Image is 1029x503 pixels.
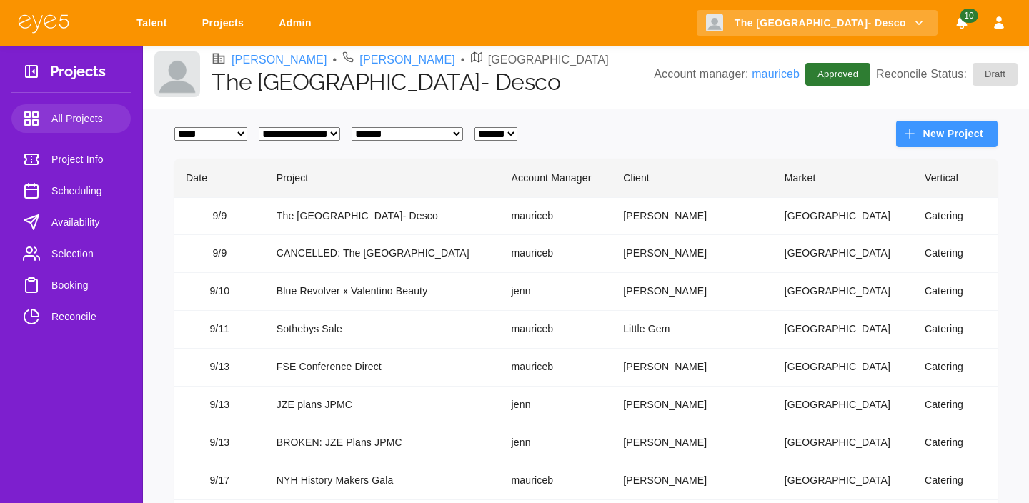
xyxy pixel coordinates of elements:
td: [GEOGRAPHIC_DATA] [773,197,913,235]
span: Scheduling [51,182,119,199]
th: Client [612,159,773,198]
td: [GEOGRAPHIC_DATA] [773,235,913,273]
span: Availability [51,214,119,231]
td: [PERSON_NAME] [612,349,773,387]
th: Market [773,159,913,198]
td: BROKEN: JZE Plans JPMC [265,424,500,462]
div: 9/17 [186,473,254,489]
td: [GEOGRAPHIC_DATA] [773,462,913,500]
a: Admin [269,10,326,36]
button: The [GEOGRAPHIC_DATA]- Desco [697,10,938,36]
h3: Projects [50,63,106,85]
td: Catering [913,387,998,424]
a: Scheduling [11,176,131,205]
th: Project [265,159,500,198]
div: 9/13 [186,359,254,375]
a: mauriceb [752,68,800,80]
td: [PERSON_NAME] [612,273,773,311]
span: Selection [51,245,119,262]
a: Booking [11,271,131,299]
img: Client logo [154,51,200,97]
td: [PERSON_NAME] [612,197,773,235]
td: FSE Conference Direct [265,349,500,387]
div: 9/11 [186,322,254,337]
span: 10 [960,9,978,23]
li: • [333,51,337,69]
button: Notifications [949,10,975,36]
td: jenn [500,387,612,424]
a: Selection [11,239,131,268]
p: Reconcile Status: [876,63,1018,86]
td: Catering [913,462,998,500]
td: Catering [913,349,998,387]
td: [GEOGRAPHIC_DATA] [773,273,913,311]
td: [GEOGRAPHIC_DATA] [773,349,913,387]
a: [PERSON_NAME] [359,51,455,69]
th: Date [174,159,265,198]
div: 9/13 [186,397,254,413]
div: 9/9 [186,246,254,262]
td: jenn [500,424,612,462]
th: Account Manager [500,159,612,198]
td: Blue Revolver x Valentino Beauty [265,273,500,311]
td: Catering [913,273,998,311]
td: jenn [500,273,612,311]
td: mauriceb [500,311,612,349]
a: Projects [193,10,258,36]
td: [PERSON_NAME] [612,424,773,462]
span: Project Info [51,151,119,168]
a: Availability [11,208,131,236]
td: [GEOGRAPHIC_DATA] [773,387,913,424]
div: 9/10 [186,284,254,299]
p: [GEOGRAPHIC_DATA] [488,51,609,69]
td: [GEOGRAPHIC_DATA] [773,424,913,462]
td: Sothebys Sale [265,311,500,349]
td: mauriceb [500,235,612,273]
a: All Projects [11,104,131,133]
span: Booking [51,277,119,294]
td: [PERSON_NAME] [612,387,773,424]
div: 9/9 [186,209,254,224]
td: [PERSON_NAME] [612,462,773,500]
img: eye5 [17,13,70,34]
td: [PERSON_NAME] [612,235,773,273]
td: NYH History Makers Gala [265,462,500,500]
td: mauriceb [500,197,612,235]
td: Little Gem [612,311,773,349]
td: Catering [913,197,998,235]
td: Catering [913,424,998,462]
a: Project Info [11,145,131,174]
th: Vertical [913,159,998,198]
div: 9/13 [186,435,254,451]
td: Catering [913,311,998,349]
td: JZE plans JPMC [265,387,500,424]
span: Draft [976,67,1014,81]
p: Account manager: [654,66,800,83]
h1: The [GEOGRAPHIC_DATA]- Desco [212,69,654,96]
td: Catering [913,235,998,273]
li: • [461,51,465,69]
td: [GEOGRAPHIC_DATA] [773,311,913,349]
a: [PERSON_NAME] [232,51,327,69]
td: mauriceb [500,462,612,500]
a: Reconcile [11,302,131,331]
td: The [GEOGRAPHIC_DATA]- Desco [265,197,500,235]
button: New Project [896,121,998,147]
img: Client logo [706,14,723,31]
span: All Projects [51,110,119,127]
td: mauriceb [500,349,612,387]
a: Talent [127,10,182,36]
td: CANCELLED: The [GEOGRAPHIC_DATA] [265,235,500,273]
span: Reconcile [51,308,119,325]
span: Approved [809,67,867,81]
